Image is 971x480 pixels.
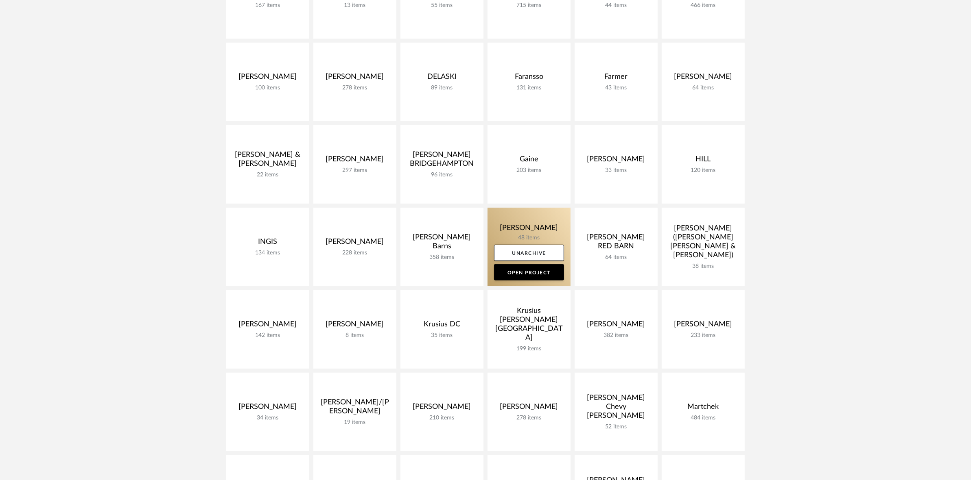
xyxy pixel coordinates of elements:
div: 715 items [494,2,564,9]
div: Krusius DC [407,320,477,332]
div: Faransso [494,72,564,85]
div: 134 items [233,250,303,256]
div: [PERSON_NAME]/[PERSON_NAME] [320,398,390,419]
div: [PERSON_NAME] [407,402,477,415]
div: Krusius [PERSON_NAME][GEOGRAPHIC_DATA] [494,306,564,345]
div: 228 items [320,250,390,256]
div: 278 items [494,415,564,421]
div: 44 items [581,2,651,9]
div: 19 items [320,419,390,426]
div: 55 items [407,2,477,9]
div: [PERSON_NAME] & [PERSON_NAME] [233,150,303,172]
div: HILL [668,155,738,167]
div: [PERSON_NAME] Barns [407,233,477,254]
div: 22 items [233,172,303,178]
div: [PERSON_NAME] [320,320,390,332]
div: [PERSON_NAME] [494,402,564,415]
div: [PERSON_NAME] ([PERSON_NAME] [PERSON_NAME] & [PERSON_NAME]) [668,224,738,263]
div: 64 items [581,254,651,261]
div: [PERSON_NAME] [233,402,303,415]
div: INGIS [233,237,303,250]
div: 89 items [407,85,477,91]
div: [PERSON_NAME] [233,72,303,85]
div: 100 items [233,85,303,91]
div: 278 items [320,85,390,91]
div: [PERSON_NAME] [668,320,738,332]
div: Gaine [494,155,564,167]
div: [PERSON_NAME] [320,155,390,167]
div: 466 items [668,2,738,9]
div: [PERSON_NAME] BRIDGEHAMPTON [407,150,477,172]
div: Farmer [581,72,651,85]
div: [PERSON_NAME] [581,320,651,332]
div: 484 items [668,415,738,421]
div: [PERSON_NAME] [233,320,303,332]
div: 33 items [581,167,651,174]
div: 203 items [494,167,564,174]
div: 167 items [233,2,303,9]
div: 13 items [320,2,390,9]
div: 358 items [407,254,477,261]
div: 96 items [407,172,477,178]
div: 34 items [233,415,303,421]
div: 52 items [581,424,651,430]
div: [PERSON_NAME] RED BARN [581,233,651,254]
div: [PERSON_NAME] [320,72,390,85]
div: 199 items [494,345,564,352]
div: 35 items [407,332,477,339]
div: Martchek [668,402,738,415]
div: 382 items [581,332,651,339]
a: Open Project [494,264,564,280]
div: 8 items [320,332,390,339]
div: 64 items [668,85,738,91]
div: 142 items [233,332,303,339]
div: [PERSON_NAME] [668,72,738,85]
div: 210 items [407,415,477,421]
div: 233 items [668,332,738,339]
a: Unarchive [494,245,564,261]
div: 131 items [494,85,564,91]
div: 38 items [668,263,738,270]
div: DELASKI [407,72,477,85]
div: 43 items [581,85,651,91]
div: [PERSON_NAME] [320,237,390,250]
div: 297 items [320,167,390,174]
div: [PERSON_NAME] [581,155,651,167]
div: [PERSON_NAME] Chevy [PERSON_NAME] [581,393,651,424]
div: 120 items [668,167,738,174]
